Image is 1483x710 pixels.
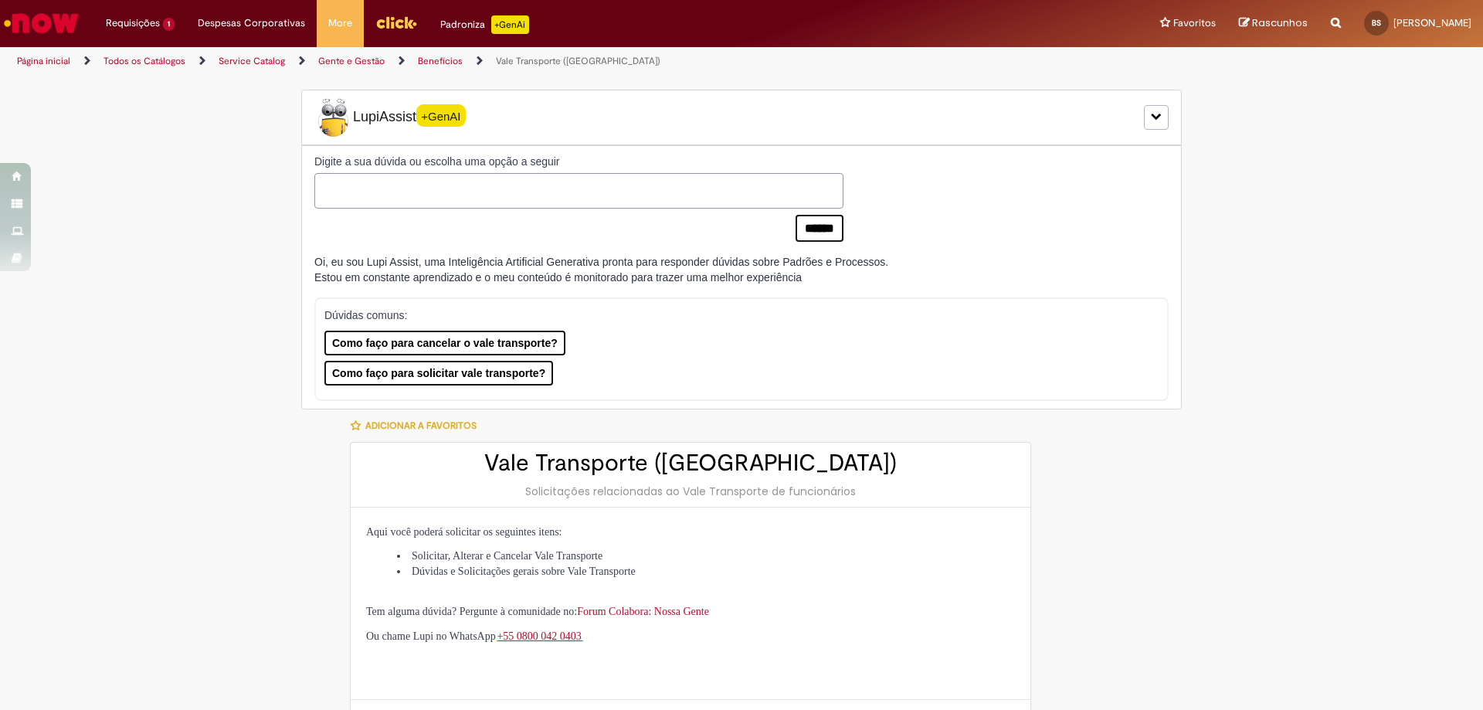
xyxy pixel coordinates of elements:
span: More [328,15,352,31]
div: Oi, eu sou Lupi Assist, uma Inteligência Artificial Generativa pronta para responder dúvidas sobr... [314,254,888,285]
ul: Trilhas de página [12,47,977,76]
a: Benefícios [418,55,463,67]
span: Ou chame Lupi no WhatsApp [366,630,496,642]
a: Forum Colabora: Nossa Gente [577,606,709,617]
img: ServiceNow [2,8,81,39]
span: +GenAI [416,104,466,127]
span: 1 [163,18,175,31]
span: Adicionar a Favoritos [365,420,477,432]
button: Adicionar a Favoritos [350,409,485,442]
span: LupiAssist [314,98,466,137]
p: +GenAi [491,15,529,34]
span: Rascunhos [1252,15,1308,30]
a: Service Catalog [219,55,285,67]
a: Rascunhos [1239,16,1308,31]
li: Dúvidas e Solicitações gerais sobre Vale Transporte [397,564,1015,579]
div: Padroniza [440,15,529,34]
span: +55 0800 042 0403 [497,630,581,642]
span: Tem alguma dúvida? Pergunte à comunidade no: [366,606,709,617]
a: Vale Transporte ([GEOGRAPHIC_DATA]) [496,55,660,67]
a: +55 0800 042 0403 [497,629,582,642]
span: Favoritos [1173,15,1216,31]
a: Todos os Catálogos [104,55,185,67]
button: Como faço para cancelar o vale transporte? [324,331,565,355]
div: LupiLupiAssist+GenAI [301,90,1182,145]
span: Despesas Corporativas [198,15,305,31]
a: Página inicial [17,55,70,67]
button: Como faço para solicitar vale transporte? [324,361,553,386]
span: [PERSON_NAME] [1393,16,1471,29]
label: Digite a sua dúvida ou escolha uma opção a seguir [314,154,843,169]
span: Requisições [106,15,160,31]
p: Dúvidas comuns: [324,307,1138,323]
h2: Vale Transporte ([GEOGRAPHIC_DATA]) [366,450,1015,476]
img: click_logo_yellow_360x200.png [375,11,417,34]
li: Solicitar, Alterar e Cancelar Vale Transporte [397,549,1015,564]
a: Gente e Gestão [318,55,385,67]
div: Solicitações relacionadas ao Vale Transporte de funcionários [366,484,1015,499]
span: BS [1372,18,1381,28]
img: Lupi [314,98,353,137]
span: Aqui você poderá solicitar os seguintes itens: [366,526,562,538]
